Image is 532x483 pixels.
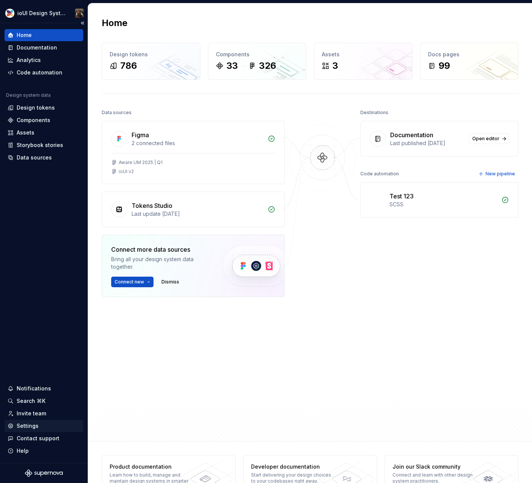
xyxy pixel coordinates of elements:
[5,114,83,126] a: Components
[102,43,200,80] a: Design tokens786
[17,435,59,442] div: Contact support
[25,469,63,477] svg: Supernova Logo
[428,51,511,58] div: Docs pages
[392,463,477,471] div: Join our Slack community
[5,152,83,164] a: Data sources
[5,432,83,444] button: Contact support
[132,201,172,210] div: Tokens Studio
[17,141,63,149] div: Storybook stories
[5,127,83,139] a: Assets
[111,255,209,271] div: Bring all your design system data together.
[17,422,39,430] div: Settings
[17,9,66,17] div: ioUI Design System
[5,29,83,41] a: Home
[120,60,137,72] div: 786
[17,56,41,64] div: Analytics
[17,104,55,111] div: Design tokens
[5,395,83,407] button: Search ⌘K
[17,447,29,455] div: Help
[5,407,83,420] a: Invite team
[102,192,285,227] a: Tokens StudioLast update [DATE]
[360,107,388,118] div: Destinations
[17,44,57,51] div: Documentation
[5,9,14,18] img: 29c53f4a-e651-4209-9578-40d578870ae6.png
[360,169,399,179] div: Code automation
[5,67,83,79] a: Code automation
[469,133,509,144] a: Open editor
[17,69,62,76] div: Code automation
[476,169,518,179] button: New pipeline
[5,139,83,151] a: Storybook stories
[5,102,83,114] a: Design tokens
[75,9,84,18] img: Jason Lewis
[208,43,307,80] a: Components33326
[439,60,450,72] div: 99
[5,42,83,54] a: Documentation
[17,116,50,124] div: Components
[226,60,238,72] div: 33
[17,397,45,405] div: Search ⌘K
[102,17,127,29] h2: Home
[102,107,132,118] div: Data sources
[158,277,183,287] button: Dismiss
[251,463,336,471] div: Developer documentation
[110,51,192,58] div: Design tokens
[332,60,338,72] div: 3
[2,5,86,21] button: ioUI Design SystemJason Lewis
[17,385,51,392] div: Notifications
[390,139,464,147] div: Last published [DATE]
[111,277,154,287] button: Connect new
[314,43,413,80] a: Assets3
[110,463,194,471] div: Product documentation
[161,279,179,285] span: Dismiss
[389,201,497,208] div: SCSS
[17,31,32,39] div: Home
[132,130,149,139] div: Figma
[77,18,88,28] button: Collapse sidebar
[17,154,52,161] div: Data sources
[119,159,163,166] div: Aware UM 2025 | Q1
[322,51,405,58] div: Assets
[17,129,34,136] div: Assets
[132,139,263,147] div: 2 connected files
[6,92,51,98] div: Design system data
[119,169,134,175] div: ioUI v2
[102,121,285,184] a: Figma2 connected filesAware UM 2025 | Q1ioUI v2
[5,445,83,457] button: Help
[17,410,46,417] div: Invite team
[485,171,515,177] span: New pipeline
[111,245,209,254] div: Connect more data sources
[132,210,263,218] div: Last update [DATE]
[390,130,433,139] div: Documentation
[115,279,144,285] span: Connect new
[389,192,414,201] div: Test 123
[5,420,83,432] a: Settings
[5,54,83,66] a: Analytics
[259,60,276,72] div: 326
[5,382,83,395] button: Notifications
[420,43,519,80] a: Docs pages99
[472,136,499,142] span: Open editor
[216,51,299,58] div: Components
